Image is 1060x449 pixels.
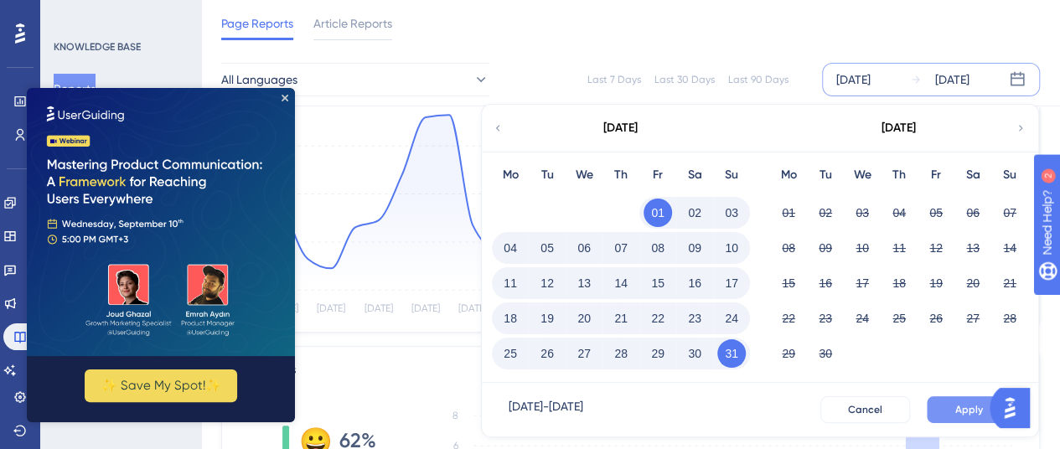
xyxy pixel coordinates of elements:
[221,70,297,90] span: All Languages
[533,269,561,297] button: 12
[533,304,561,333] button: 19
[570,269,598,297] button: 13
[836,70,871,90] div: [DATE]
[770,165,807,185] div: Mo
[885,199,913,227] button: 04
[496,234,525,262] button: 04
[570,304,598,333] button: 20
[882,118,916,138] div: [DATE]
[935,70,970,90] div: [DATE]
[811,234,840,262] button: 09
[570,339,598,368] button: 27
[607,304,635,333] button: 21
[848,403,882,416] span: Cancel
[991,165,1028,185] div: Su
[644,199,672,227] button: 01
[570,234,598,262] button: 06
[959,269,987,297] button: 20
[317,302,345,314] tspan: [DATE]
[922,234,950,262] button: 12
[881,165,918,185] div: Th
[995,269,1024,297] button: 21
[533,234,561,262] button: 05
[885,269,913,297] button: 18
[680,269,709,297] button: 16
[811,339,840,368] button: 30
[529,165,566,185] div: Tu
[54,40,141,54] div: KNOWLEDGE BASE
[644,234,672,262] button: 08
[639,165,676,185] div: Fr
[607,269,635,297] button: 14
[811,269,840,297] button: 16
[922,269,950,297] button: 19
[680,304,709,333] button: 23
[680,234,709,262] button: 09
[680,199,709,227] button: 02
[959,199,987,227] button: 06
[959,304,987,333] button: 27
[644,269,672,297] button: 15
[990,383,1040,433] iframe: UserGuiding AI Assistant Launcher
[774,339,803,368] button: 29
[848,304,876,333] button: 24
[566,165,602,185] div: We
[255,7,261,13] div: Close Preview
[811,199,840,227] button: 02
[713,165,750,185] div: Su
[717,234,746,262] button: 10
[654,73,715,86] div: Last 30 Days
[411,302,440,314] tspan: [DATE]
[313,13,392,34] span: Article Reports
[221,63,489,96] button: All Languages
[922,304,950,333] button: 26
[39,4,105,24] span: Need Help?
[717,304,746,333] button: 24
[848,199,876,227] button: 03
[602,165,639,185] div: Th
[676,165,713,185] div: Sa
[496,339,525,368] button: 25
[955,403,983,416] span: Apply
[848,234,876,262] button: 10
[603,118,638,138] div: [DATE]
[717,269,746,297] button: 17
[607,234,635,262] button: 07
[959,234,987,262] button: 13
[452,410,458,421] tspan: 8
[496,269,525,297] button: 11
[918,165,954,185] div: Fr
[717,339,746,368] button: 31
[587,73,641,86] div: Last 7 Days
[728,73,789,86] div: Last 90 Days
[954,165,991,185] div: Sa
[116,8,122,22] div: 2
[458,302,487,314] tspan: [DATE]
[774,234,803,262] button: 08
[492,165,529,185] div: Mo
[717,199,746,227] button: 03
[496,304,525,333] button: 18
[774,269,803,297] button: 15
[365,302,393,314] tspan: [DATE]
[927,396,1011,423] button: Apply
[607,339,635,368] button: 28
[820,396,910,423] button: Cancel
[58,281,210,314] button: ✨ Save My Spot!✨
[644,339,672,368] button: 29
[922,199,950,227] button: 05
[995,234,1024,262] button: 14
[774,304,803,333] button: 22
[509,396,583,423] div: [DATE] - [DATE]
[885,304,913,333] button: 25
[811,304,840,333] button: 23
[807,165,844,185] div: Tu
[644,304,672,333] button: 22
[221,13,293,34] span: Page Reports
[995,304,1024,333] button: 28
[844,165,881,185] div: We
[848,269,876,297] button: 17
[774,199,803,227] button: 01
[995,199,1024,227] button: 07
